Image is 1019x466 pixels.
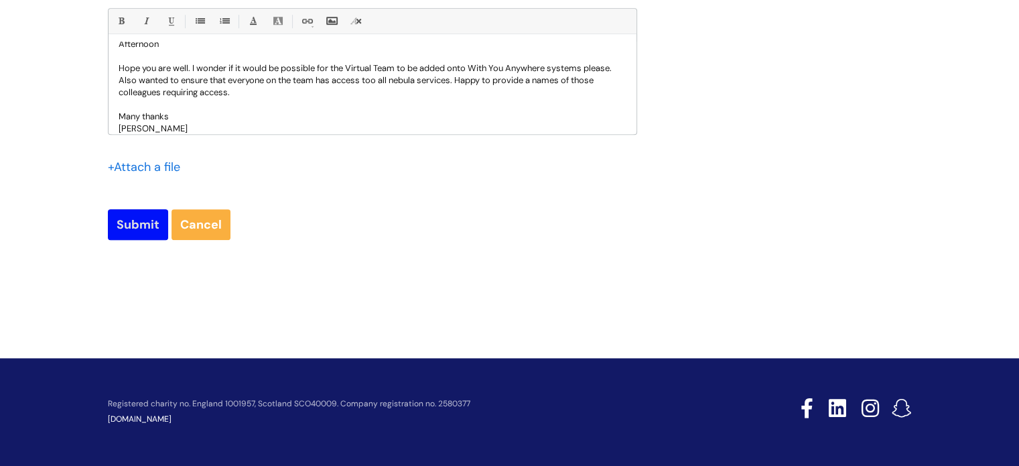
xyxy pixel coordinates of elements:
[108,209,168,240] input: Submit
[108,159,114,175] span: +
[348,13,364,30] a: Remove formatting (Ctrl-\)
[162,13,179,30] a: Underline(Ctrl-U)
[108,414,172,424] a: [DOMAIN_NAME]
[119,62,626,99] p: Hope you are well. I wonder if it would be possible for the Virtual Team to be added onto With Yo...
[108,156,188,178] div: Attach a file
[191,13,208,30] a: • Unordered List (Ctrl-Shift-7)
[119,38,626,50] p: Afternoon
[113,13,129,30] a: Bold (Ctrl-B)
[323,13,340,30] a: Insert Image...
[216,13,232,30] a: 1. Ordered List (Ctrl-Shift-8)
[119,123,626,135] p: [PERSON_NAME]
[245,13,261,30] a: Font Color
[119,111,626,123] p: Many thanks
[108,400,705,408] p: Registered charity no. England 1001957, Scotland SCO40009. Company registration no. 2580377
[172,209,230,240] a: Cancel
[298,13,315,30] a: Link
[137,13,154,30] a: Italic (Ctrl-I)
[269,13,286,30] a: Back Color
